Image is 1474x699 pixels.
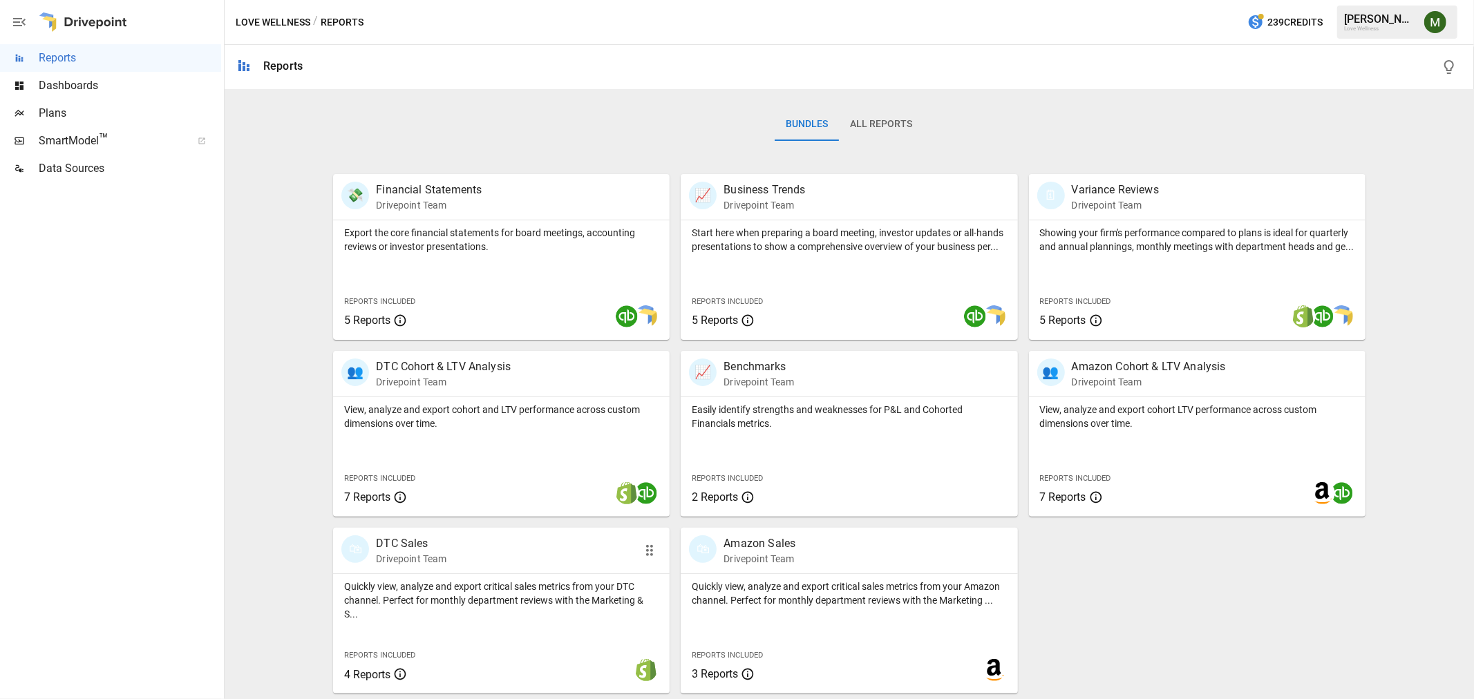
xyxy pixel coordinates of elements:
[1292,305,1314,327] img: shopify
[692,297,763,306] span: Reports Included
[1040,403,1354,430] p: View, analyze and export cohort LTV performance across custom dimensions over time.
[1040,297,1111,306] span: Reports Included
[376,182,482,198] p: Financial Statements
[376,198,482,212] p: Drivepoint Team
[724,182,805,198] p: Business Trends
[692,580,1006,607] p: Quickly view, analyze and export critical sales metrics from your Amazon channel. Perfect for mon...
[39,77,221,94] span: Dashboards
[692,651,763,660] span: Reports Included
[344,297,415,306] span: Reports Included
[692,474,763,483] span: Reports Included
[692,314,738,327] span: 5 Reports
[775,108,839,141] button: Bundles
[344,490,390,504] span: 7 Reports
[724,552,795,566] p: Drivepoint Team
[376,375,511,389] p: Drivepoint Team
[39,105,221,122] span: Plans
[39,160,221,177] span: Data Sources
[724,375,794,389] p: Drivepoint Team
[376,552,446,566] p: Drivepoint Team
[344,226,659,253] p: Export the core financial statements for board meetings, accounting reviews or investor presentat...
[1072,358,1226,375] p: Amazon Cohort & LTV Analysis
[39,133,182,149] span: SmartModel
[724,535,795,552] p: Amazon Sales
[1416,3,1455,41] button: Meredith Lacasse
[724,198,805,212] p: Drivepoint Team
[964,305,986,327] img: quickbooks
[1331,305,1353,327] img: smart model
[1040,314,1086,327] span: 5 Reports
[1312,305,1334,327] img: quickbooks
[344,580,659,621] p: Quickly view, analyze and export critical sales metrics from your DTC channel. Perfect for monthl...
[689,182,717,209] div: 📈
[692,403,1006,430] p: Easily identify strengths and weaknesses for P&L and Cohorted Financials metrics.
[1344,12,1416,26] div: [PERSON_NAME]
[616,482,638,504] img: shopify
[635,659,657,681] img: shopify
[99,131,108,148] span: ™
[376,535,446,552] p: DTC Sales
[692,490,738,504] span: 2 Reports
[1072,198,1159,212] p: Drivepoint Team
[689,358,717,386] div: 📈
[1037,358,1065,386] div: 👥
[341,182,369,209] div: 💸
[692,226,1006,253] p: Start here when preparing a board meeting, investor updates or all-hands presentations to show a ...
[1242,10,1328,35] button: 239Credits
[344,651,415,660] span: Reports Included
[344,314,390,327] span: 5 Reports
[635,482,657,504] img: quickbooks
[616,305,638,327] img: quickbooks
[839,108,923,141] button: All Reports
[236,14,310,31] button: Love Wellness
[1037,182,1065,209] div: 🗓
[263,59,303,73] div: Reports
[341,358,369,386] div: 👥
[1040,226,1354,253] p: Showing your firm's performance compared to plans is ideal for quarterly and annual plannings, mo...
[692,667,738,680] span: 3 Reports
[1344,26,1416,32] div: Love Wellness
[39,50,221,66] span: Reports
[724,358,794,375] p: Benchmarks
[1424,11,1446,33] img: Meredith Lacasse
[313,14,318,31] div: /
[689,535,717,563] div: 🛍
[1312,482,1334,504] img: amazon
[376,358,511,375] p: DTC Cohort & LTV Analysis
[983,305,1005,327] img: smart model
[1040,474,1111,483] span: Reports Included
[983,659,1005,681] img: amazon
[635,305,657,327] img: smart model
[1072,375,1226,389] p: Drivepoint Team
[1331,482,1353,504] img: quickbooks
[1072,182,1159,198] p: Variance Reviews
[1267,14,1323,31] span: 239 Credits
[341,535,369,563] div: 🛍
[344,668,390,681] span: 4 Reports
[1040,490,1086,504] span: 7 Reports
[344,403,659,430] p: View, analyze and export cohort and LTV performance across custom dimensions over time.
[344,474,415,483] span: Reports Included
